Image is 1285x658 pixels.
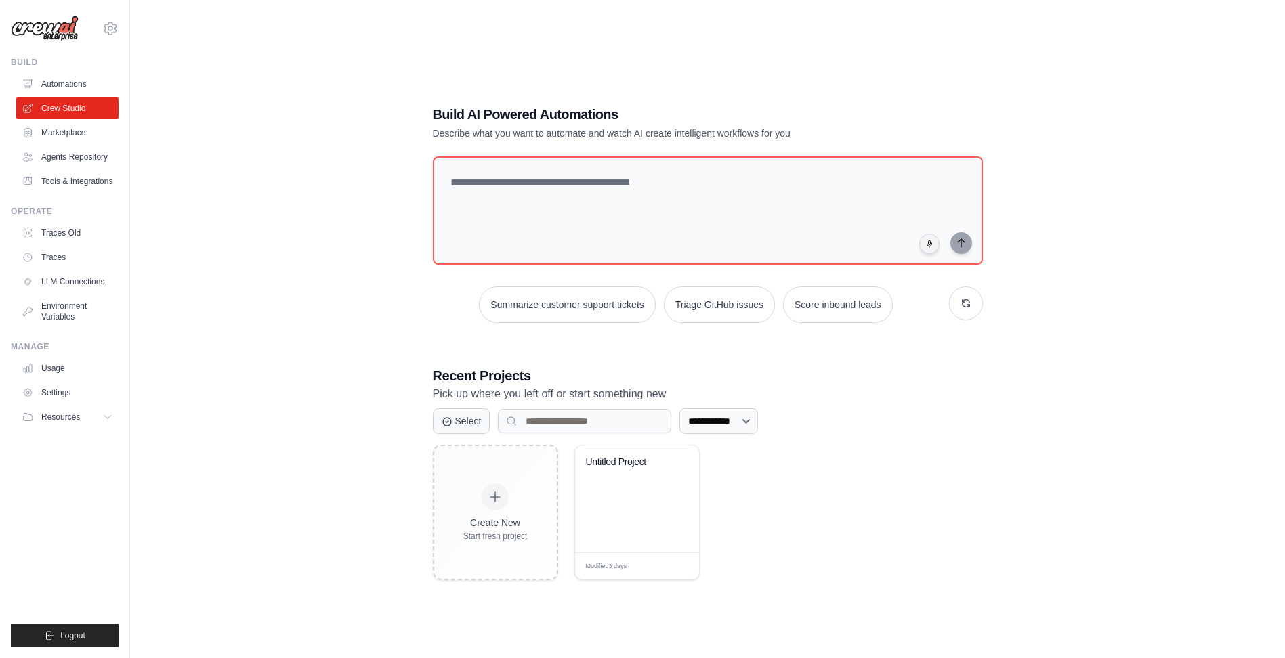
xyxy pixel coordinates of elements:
[16,406,119,428] button: Resources
[463,531,528,542] div: Start fresh project
[16,97,119,119] a: Crew Studio
[16,271,119,292] a: LLM Connections
[16,357,119,379] a: Usage
[667,561,678,571] span: Edit
[433,408,490,434] button: Select
[433,127,888,140] p: Describe what you want to automate and watch AI create intelligent workflows for you
[664,286,775,323] button: Triage GitHub issues
[60,630,85,641] span: Logout
[479,286,655,323] button: Summarize customer support tickets
[11,624,119,647] button: Logout
[11,206,119,217] div: Operate
[11,341,119,352] div: Manage
[949,286,983,320] button: Get new suggestions
[16,171,119,192] a: Tools & Integrations
[16,295,119,328] a: Environment Variables
[41,412,80,422] span: Resources
[586,562,627,571] span: Modified 3 days
[16,246,119,268] a: Traces
[16,382,119,403] a: Settings
[783,286,893,323] button: Score inbound leads
[16,146,119,168] a: Agents Repository
[16,122,119,144] a: Marketplace
[11,57,119,68] div: Build
[433,105,888,124] h1: Build AI Powered Automations
[586,456,668,468] div: Untitled Project
[433,366,983,385] h3: Recent Projects
[463,516,528,529] div: Create New
[11,16,79,41] img: Logo
[433,385,983,403] p: Pick up where you left off or start something new
[919,234,940,254] button: Click to speak your automation idea
[16,73,119,95] a: Automations
[16,222,119,244] a: Traces Old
